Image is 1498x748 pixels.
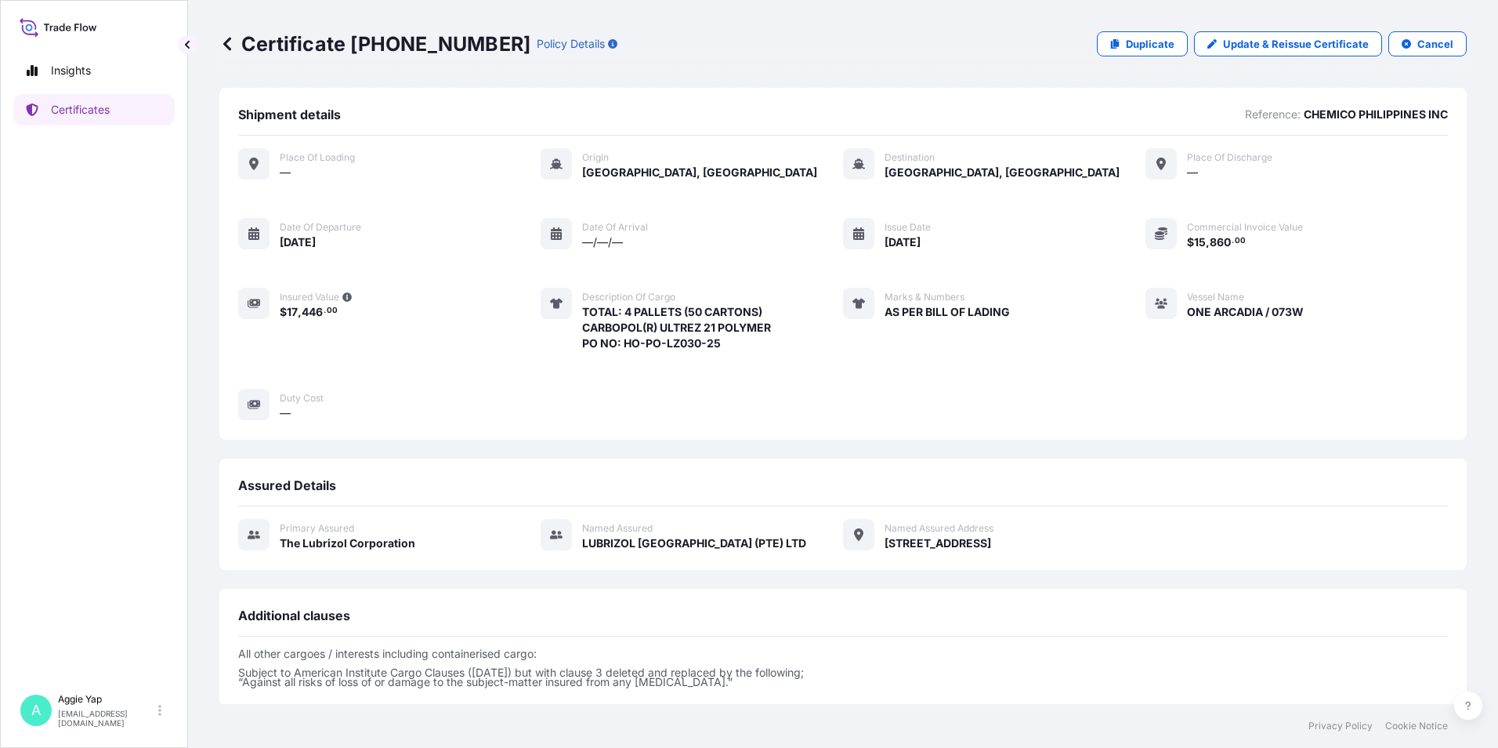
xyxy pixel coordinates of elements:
span: Date of departure [280,221,361,234]
span: Marks & Numbers [885,291,964,303]
span: Shipment details [238,107,341,122]
a: Cookie Notice [1385,720,1448,732]
span: — [1187,165,1198,180]
a: Insights [13,55,175,86]
span: [DATE] [885,234,921,250]
span: Primary assured [280,522,354,535]
span: , [298,307,302,318]
p: Insights [51,63,91,78]
span: 15 [1194,237,1206,248]
a: Certificates [13,94,175,125]
span: Place of Loading [280,151,355,164]
span: $ [280,307,287,318]
span: 446 [302,307,323,318]
span: 00 [1235,238,1246,244]
span: Named Assured [582,522,653,535]
p: Update & Reissue Certificate [1223,36,1369,52]
span: 00 [327,308,338,314]
span: A [31,703,41,718]
p: Aggie Yap [58,693,155,706]
span: [STREET_ADDRESS] [885,536,991,551]
span: Named Assured Address [885,522,993,535]
span: Duty Cost [280,392,324,405]
span: LUBRIZOL [GEOGRAPHIC_DATA] (PTE) LTD [582,536,806,551]
span: Insured Value [280,291,339,303]
p: [EMAIL_ADDRESS][DOMAIN_NAME] [58,709,155,728]
span: Assured Details [238,477,336,493]
span: — [280,165,291,180]
span: — [280,405,291,421]
span: Vessel Name [1187,291,1244,303]
span: Destination [885,151,935,164]
span: ONE ARCADIA / 073W [1187,304,1304,320]
span: , [1206,237,1210,248]
p: Certificate [PHONE_NUMBER] [219,31,530,56]
button: Cancel [1388,31,1467,56]
span: $ [1187,237,1194,248]
span: Origin [582,151,609,164]
span: 17 [287,307,298,318]
p: Reference: [1245,107,1301,122]
span: 860 [1210,237,1231,248]
a: Duplicate [1097,31,1188,56]
span: —/—/— [582,234,623,250]
span: Issue Date [885,221,931,234]
a: Privacy Policy [1308,720,1373,732]
p: Cancel [1417,36,1453,52]
span: TOTAL: 4 PALLETS (50 CARTONS) CARBOPOL(R) ULTREZ 21 POLYMER PO NO: HO-PO-LZ030-25 [582,304,771,351]
span: [GEOGRAPHIC_DATA], [GEOGRAPHIC_DATA] [582,165,817,180]
span: . [1232,238,1234,244]
span: The Lubrizol Corporation [280,536,415,551]
p: Duplicate [1126,36,1174,52]
span: Place of discharge [1187,151,1272,164]
span: Commercial Invoice Value [1187,221,1303,234]
span: [GEOGRAPHIC_DATA], [GEOGRAPHIC_DATA] [885,165,1120,180]
span: [DATE] [280,234,316,250]
a: Update & Reissue Certificate [1194,31,1382,56]
p: All other cargoes / interests including containerised cargo: Subject to American Institute Cargo ... [238,649,1448,687]
p: CHEMICO PHILIPPINES INC [1304,107,1448,122]
span: Additional clauses [238,608,350,623]
span: Date of arrival [582,221,648,234]
span: . [324,308,326,314]
p: Certificates [51,102,110,118]
p: Policy Details [537,36,605,52]
span: AS PER BILL OF LADING [885,304,1010,320]
span: Description of cargo [582,291,675,303]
